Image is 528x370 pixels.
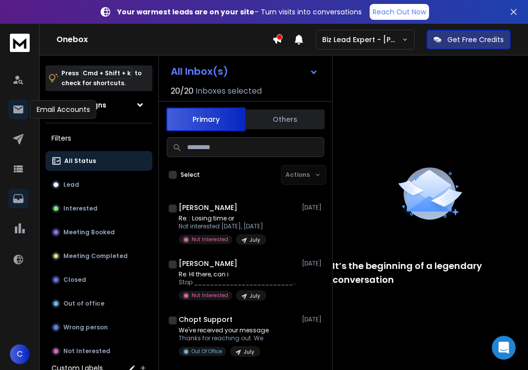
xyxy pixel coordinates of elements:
[250,292,260,300] p: July
[179,334,269,342] p: Thanks for reaching out. We
[179,326,269,334] p: We've received your message
[179,278,297,286] p: Stop ________________________________ From: '[PERSON_NAME]'
[46,131,152,145] h3: Filters
[171,66,228,76] h1: All Inbox(s)
[10,344,30,364] button: C
[117,7,254,17] strong: Your warmest leads are on your site
[63,300,104,308] p: Out of office
[63,347,110,355] p: Not Interested
[250,236,260,244] p: July
[63,276,86,284] p: Closed
[46,270,152,290] button: Closed
[166,107,245,131] button: Primary
[46,246,152,266] button: Meeting Completed
[64,157,96,165] p: All Status
[63,252,128,260] p: Meeting Completed
[245,108,325,130] button: Others
[333,259,528,287] p: It’s the beginning of a legendary conversation
[179,270,297,278] p: Re: HI there, can i
[46,294,152,314] button: Out of office
[46,199,152,218] button: Interested
[302,260,324,267] p: [DATE]
[30,100,96,119] div: Email Accounts
[427,30,511,50] button: Get Free Credits
[179,222,266,230] p: Not interested [DATE], [DATE]
[179,259,238,268] h1: [PERSON_NAME]
[171,85,193,97] span: 20 / 20
[322,35,402,45] p: Biz Lead Expert - [PERSON_NAME]
[192,348,222,355] p: Out Of Office
[56,34,272,46] h1: Onebox
[370,4,429,20] a: Reach Out Now
[63,228,115,236] p: Meeting Booked
[46,175,152,195] button: Lead
[179,214,266,222] p: Re: : Losing time or
[46,151,152,171] button: All Status
[63,181,79,189] p: Lead
[447,35,504,45] p: Get Free Credits
[46,317,152,337] button: Wrong person
[163,61,326,81] button: All Inbox(s)
[61,68,142,88] p: Press to check for shortcuts.
[302,204,324,211] p: [DATE]
[179,315,233,324] h1: Chopt Support
[63,323,108,331] p: Wrong person
[373,7,426,17] p: Reach Out Now
[492,336,516,360] div: Open Intercom Messenger
[46,95,152,115] button: All Campaigns
[192,292,228,299] p: Not Interested
[179,203,238,212] h1: [PERSON_NAME]
[181,171,200,179] label: Select
[117,7,362,17] p: – Turn visits into conversations
[192,236,228,243] p: Not Interested
[81,67,132,79] span: Cmd + Shift + k
[302,316,324,323] p: [DATE]
[195,85,262,97] h3: Inboxes selected
[46,341,152,361] button: Not Interested
[244,348,254,356] p: July
[46,222,152,242] button: Meeting Booked
[10,34,30,52] img: logo
[63,205,97,212] p: Interested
